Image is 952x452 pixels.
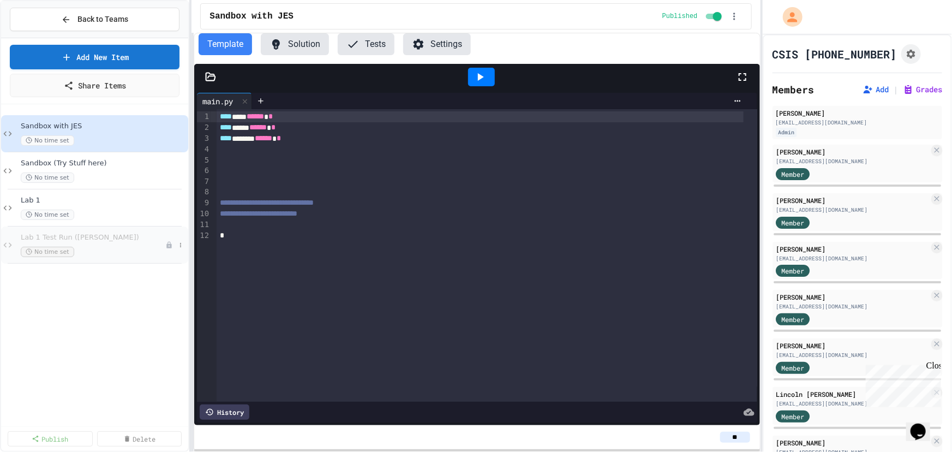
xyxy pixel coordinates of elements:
[338,33,394,55] button: Tests
[781,169,804,179] span: Member
[776,400,929,408] div: [EMAIL_ADDRESS][DOMAIN_NAME]
[903,84,942,95] button: Grades
[197,198,211,209] div: 9
[97,431,182,447] a: Delete
[200,405,249,420] div: History
[197,187,211,198] div: 8
[776,302,929,311] div: [EMAIL_ADDRESS][DOMAIN_NAME]
[10,8,179,31] button: Back to Teams
[21,159,186,168] span: Sandbox (Try Stuff here)
[403,33,471,55] button: Settings
[21,233,165,242] span: Lab 1 Test Run ([PERSON_NAME])
[781,218,804,228] span: Member
[10,74,179,97] a: Share Items
[771,4,805,29] div: My Account
[776,118,939,127] div: [EMAIL_ADDRESS][DOMAIN_NAME]
[662,12,698,21] span: Published
[21,196,186,205] span: Lab 1
[776,206,929,214] div: [EMAIL_ADDRESS][DOMAIN_NAME]
[197,165,211,176] div: 6
[197,155,211,166] div: 5
[776,254,929,263] div: [EMAIL_ADDRESS][DOMAIN_NAME]
[21,122,186,131] span: Sandbox with JES
[776,292,929,302] div: [PERSON_NAME]
[197,176,211,187] div: 7
[10,45,179,69] a: Add New Item
[906,408,941,441] iframe: chat widget
[197,122,211,133] div: 2
[776,147,929,157] div: [PERSON_NAME]
[21,173,74,183] span: No time set
[197,111,211,122] div: 1
[776,128,797,137] div: Admin
[893,83,899,96] span: |
[165,241,173,249] div: Unpublished
[261,33,329,55] button: Solution
[863,84,889,95] button: Add
[773,46,897,62] h1: CSIS [PHONE_NUMBER]
[197,144,211,155] div: 4
[773,82,815,97] h2: Members
[175,240,186,251] button: More options
[776,341,929,350] div: [PERSON_NAME]
[197,93,252,109] div: main.py
[861,361,941,407] iframe: chat widget
[77,14,128,25] span: Back to Teams
[209,10,294,23] span: Sandbox with JES
[781,412,804,421] span: Member
[197,96,238,107] div: main.py
[199,33,252,55] button: Template
[197,133,211,144] div: 3
[662,10,724,23] div: Content is published and visible to students
[901,44,921,64] button: Assignment Settings
[781,363,804,373] span: Member
[781,266,804,276] span: Member
[776,157,929,165] div: [EMAIL_ADDRESS][DOMAIN_NAME]
[197,209,211,219] div: 10
[197,230,211,241] div: 12
[776,351,929,359] div: [EMAIL_ADDRESS][DOMAIN_NAME]
[776,438,929,448] div: [PERSON_NAME]
[781,314,804,324] span: Member
[197,219,211,230] div: 11
[21,247,74,257] span: No time set
[4,4,75,69] div: Chat with us now!Close
[776,244,929,254] div: [PERSON_NAME]
[8,431,93,447] a: Publish
[776,389,929,399] div: Lincoln [PERSON_NAME]
[21,210,74,220] span: No time set
[21,135,74,146] span: No time set
[776,195,929,205] div: [PERSON_NAME]
[776,108,939,118] div: [PERSON_NAME]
